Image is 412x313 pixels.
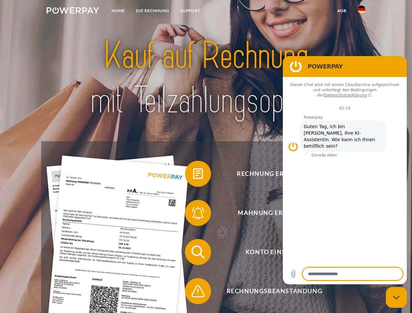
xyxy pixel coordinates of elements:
button: Mahnung erhalten? [185,200,355,226]
a: SUPPORT [175,5,206,17]
img: de [358,6,365,13]
img: qb_bill.svg [190,166,206,182]
iframe: Messaging-Fenster [283,56,407,284]
span: Konto einsehen [194,239,354,265]
span: Rechnungsbeanstandung [194,278,354,304]
img: qb_search.svg [190,244,206,260]
img: qb_warning.svg [190,283,206,299]
a: DIE RECHNUNG [130,5,175,17]
span: Mahnung erhalten? [194,200,354,226]
button: Rechnung erhalten? [185,161,355,187]
a: Home [106,5,130,17]
img: qb_bell.svg [190,205,206,221]
img: title-powerpay_de.svg [62,31,350,125]
a: agb [332,5,352,17]
img: logo-powerpay-white.svg [47,7,99,14]
iframe: Schaltfläche zum Öffnen des Messaging-Fensters; Konversation läuft [386,287,407,308]
button: Konto einsehen [185,239,355,265]
span: Rechnung erhalten? [194,161,354,187]
button: Rechnungsbeanstandung [185,278,355,304]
